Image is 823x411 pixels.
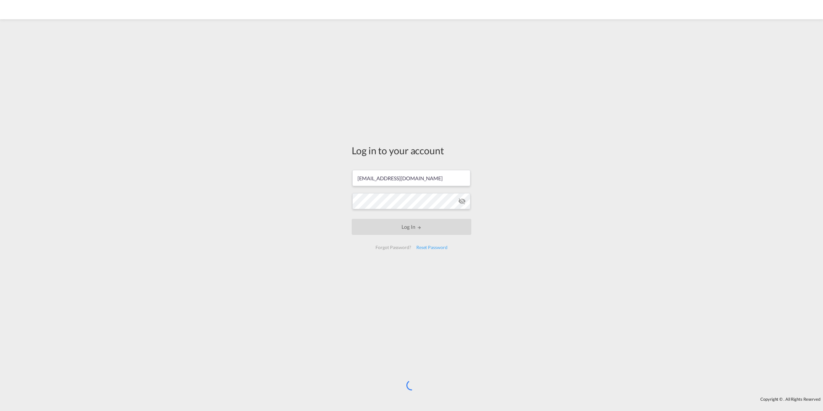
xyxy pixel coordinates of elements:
div: Forgot Password? [373,242,413,253]
div: Reset Password [414,242,450,253]
div: Log in to your account [352,144,471,157]
md-icon: icon-eye-off [458,197,466,205]
button: LOGIN [352,219,471,235]
input: Enter email/phone number [352,170,470,186]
